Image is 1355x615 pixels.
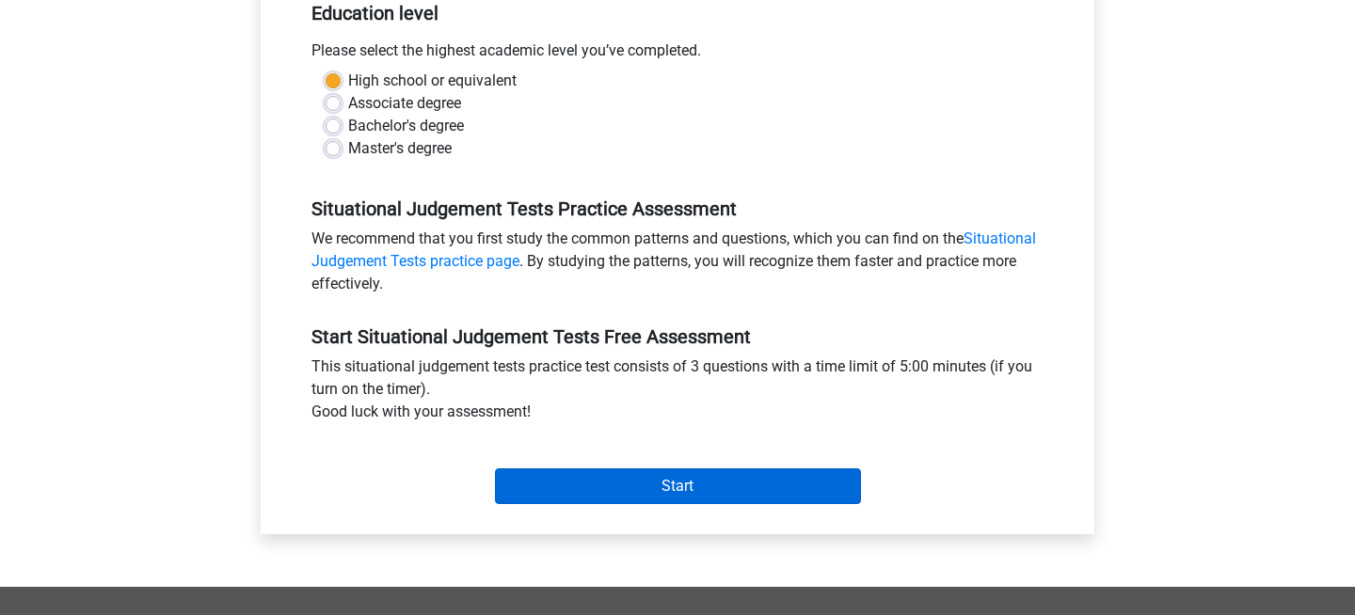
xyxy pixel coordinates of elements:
[348,115,464,137] label: Bachelor's degree
[348,137,452,160] label: Master's degree
[495,468,861,504] input: Start
[348,92,461,115] label: Associate degree
[297,355,1058,431] div: This situational judgement tests practice test consists of 3 questions with a time limit of 5:00 ...
[297,228,1058,303] div: We recommend that you first study the common patterns and questions, which you can find on the . ...
[297,39,1058,70] div: Please select the highest academic level you’ve completed.
[348,70,517,92] label: High school or equivalent
[311,197,1044,220] h5: Situational Judgement Tests Practice Assessment
[311,325,1044,348] h5: Start Situational Judgement Tests Free Assessment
